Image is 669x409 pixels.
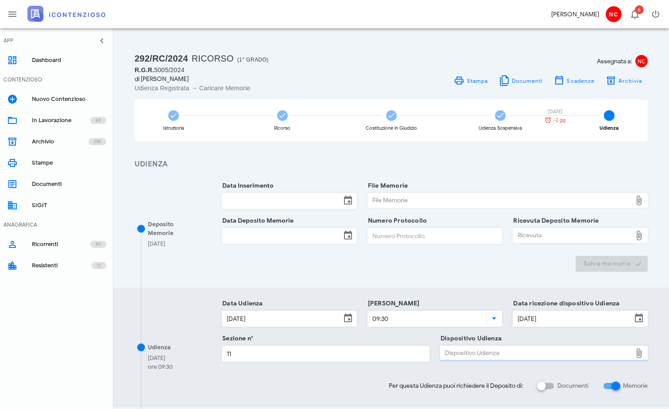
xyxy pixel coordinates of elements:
span: Distintivo [635,5,644,14]
div: Udienza Registrata → Caricare Memorie [135,84,386,93]
span: R.G.R. [135,66,154,73]
div: SIGIT [32,202,106,209]
label: Sezione n° [220,334,253,343]
span: Documenti [511,77,543,84]
div: di [PERSON_NAME] [135,74,386,84]
span: Ricorso [192,54,234,63]
span: Assegnata a: [597,57,632,66]
div: Dashboard [32,57,106,64]
label: Dispositivo Udienza [438,334,502,343]
div: 5005/2024 [135,66,386,74]
div: Ricorrenti [32,241,90,248]
div: Ricevuta [513,228,632,243]
label: [PERSON_NAME] [365,299,420,308]
div: [DATE] [540,109,571,114]
span: Scadenze [566,77,595,84]
span: NC [635,55,648,67]
span: (1° Grado) [237,57,269,63]
button: Archivia [600,74,648,87]
label: Data ricezione dispositivo Udienza [510,299,619,308]
label: Numero Protocollo [365,216,427,225]
input: Sezione n° [222,346,429,361]
div: File Memorie [368,193,632,208]
span: 292/RC/2024 [135,54,188,63]
div: CONTENZIOSO [4,76,42,84]
div: Udienza [599,126,619,131]
div: [DATE] [148,239,165,248]
span: Stampa [466,77,488,84]
span: NC [606,6,622,22]
div: Udienza [148,343,170,352]
span: 12 [97,261,101,270]
div: Archivio [32,138,89,145]
span: 5 [604,110,615,121]
input: Ora Udienza [368,311,485,326]
button: Scadenze [549,74,600,87]
a: Stampa [449,74,493,87]
label: File Memorie [365,181,408,190]
div: [PERSON_NAME] [551,10,599,19]
input: Numero Protocollo [368,228,502,243]
div: Stampe [32,159,106,166]
button: NC [603,4,624,25]
label: Data Udienza [220,299,263,308]
div: Costituzione in Giudizio [366,126,417,131]
button: Documenti [493,74,549,87]
div: Deposito Memorie [148,220,198,237]
div: Resistenti [32,262,92,269]
div: ANAGRAFICA [4,221,37,229]
div: In Lavorazione [32,117,90,124]
div: Udienza Sospensiva [479,126,522,131]
div: Nuovo Contenzioso [32,96,106,103]
label: Memorie [623,382,648,390]
label: Documenti [557,382,588,390]
div: Dispositivo Udienza [441,346,632,360]
img: logo-text-2x.png [27,6,105,22]
span: 80 [96,240,101,249]
div: Ricorso [274,126,290,131]
label: Ricevuta Deposito Memorie [510,216,599,225]
div: ore 09:30 [148,363,173,371]
span: 238 [94,137,101,146]
span: Per questa Udienza puoi richiedere il Deposito di: [389,381,523,390]
div: Documenti [32,181,106,188]
span: -2 gg [553,118,566,123]
span: 69 [96,116,101,125]
h3: Udienza [135,159,648,170]
span: Archivia [618,77,642,84]
div: [DATE] [148,354,173,363]
div: Istruttoria [163,126,184,131]
button: Distintivo [624,4,645,25]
